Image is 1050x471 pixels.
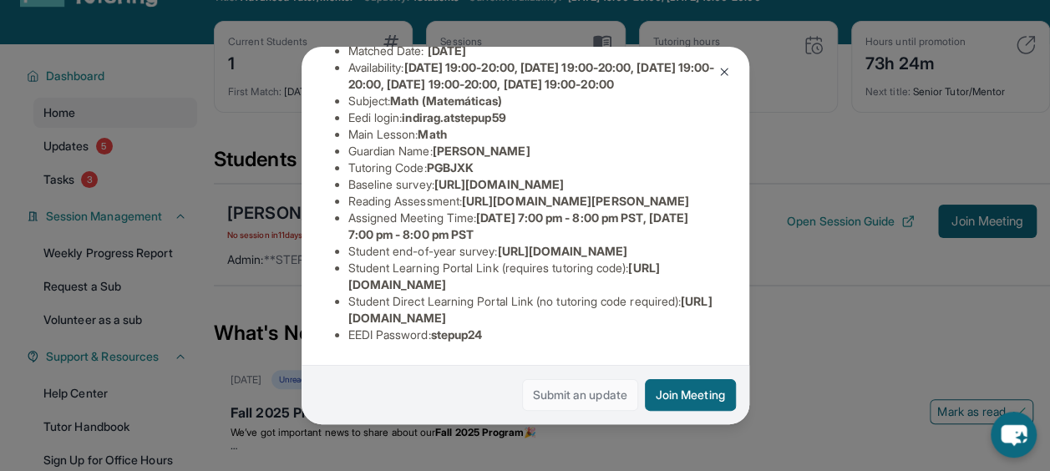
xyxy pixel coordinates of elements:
li: Guardian Name : [348,143,716,160]
li: Matched Date: [348,43,716,59]
li: Eedi login : [348,109,716,126]
a: Submit an update [522,379,638,411]
span: [DATE] [428,43,466,58]
li: Main Lesson : [348,126,716,143]
span: [DATE] 7:00 pm - 8:00 pm PST, [DATE] 7:00 pm - 8:00 pm PST [348,210,688,241]
li: Availability: [348,59,716,93]
span: PGBJXK [427,160,474,175]
span: Math (Matemáticas) [390,94,502,108]
span: [URL][DOMAIN_NAME] [434,177,564,191]
span: [URL][DOMAIN_NAME][PERSON_NAME] [462,194,689,208]
span: [PERSON_NAME] [433,144,530,158]
li: Tutoring Code : [348,160,716,176]
li: EEDI Password : [348,327,716,343]
li: Reading Assessment : [348,193,716,210]
img: Close Icon [718,65,731,78]
span: indirag.atstepup59 [402,110,505,124]
span: stepup24 [431,327,483,342]
span: Math [418,127,446,141]
span: [URL][DOMAIN_NAME] [497,244,626,258]
li: Subject : [348,93,716,109]
li: Assigned Meeting Time : [348,210,716,243]
span: [DATE] 19:00-20:00, [DATE] 19:00-20:00, [DATE] 19:00-20:00, [DATE] 19:00-20:00, [DATE] 19:00-20:00 [348,60,715,91]
li: Student Learning Portal Link (requires tutoring code) : [348,260,716,293]
li: Student end-of-year survey : [348,243,716,260]
li: Student Direct Learning Portal Link (no tutoring code required) : [348,293,716,327]
button: chat-button [991,412,1037,458]
li: Baseline survey : [348,176,716,193]
button: Join Meeting [645,379,736,411]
